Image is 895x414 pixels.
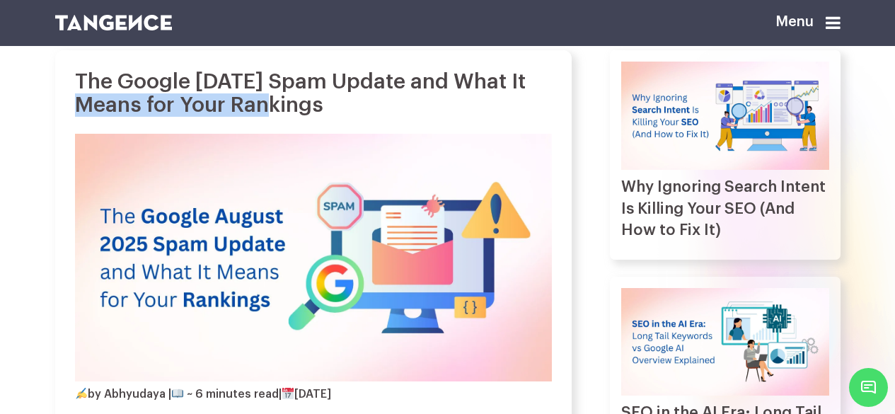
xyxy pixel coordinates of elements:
[187,389,192,401] span: ~
[55,15,173,30] img: logo SVG
[172,388,183,399] img: 📖
[75,134,552,381] img: The Google August 2025 Spam Update and What It Means for Your Rankings
[206,389,279,401] span: minutes read
[621,62,829,170] img: Why Ignoring Search Intent Is Killing Your SEO (And How to Fix It)
[75,70,552,117] h1: The Google [DATE] Spam Update and What It Means for Your Rankings
[621,179,826,238] a: Why Ignoring Search Intent Is Killing Your SEO (And How to Fix It)
[621,288,829,396] img: SEO in the AI Era: Long Tail Keywords vs Google AI Overview Explained
[282,388,294,399] img: 📅
[195,389,203,401] span: 6
[76,388,87,399] img: ✍️
[75,388,332,401] h4: by Abhyudaya | | [DATE]
[849,368,888,407] span: Chat Widget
